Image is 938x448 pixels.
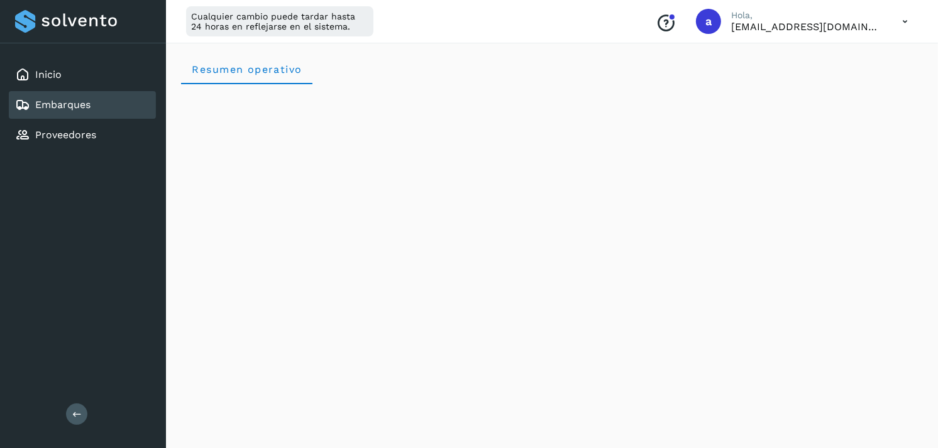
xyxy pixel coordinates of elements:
p: Hola, [731,10,882,21]
a: Proveedores [35,129,96,141]
div: Cualquier cambio puede tardar hasta 24 horas en reflejarse en el sistema. [186,6,373,36]
div: Proveedores [9,121,156,149]
a: Inicio [35,68,62,80]
div: Inicio [9,61,156,89]
a: Embarques [35,99,91,111]
p: alejperez@niagarawater.com [731,21,882,33]
div: Embarques [9,91,156,119]
span: Resumen operativo [191,63,302,75]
